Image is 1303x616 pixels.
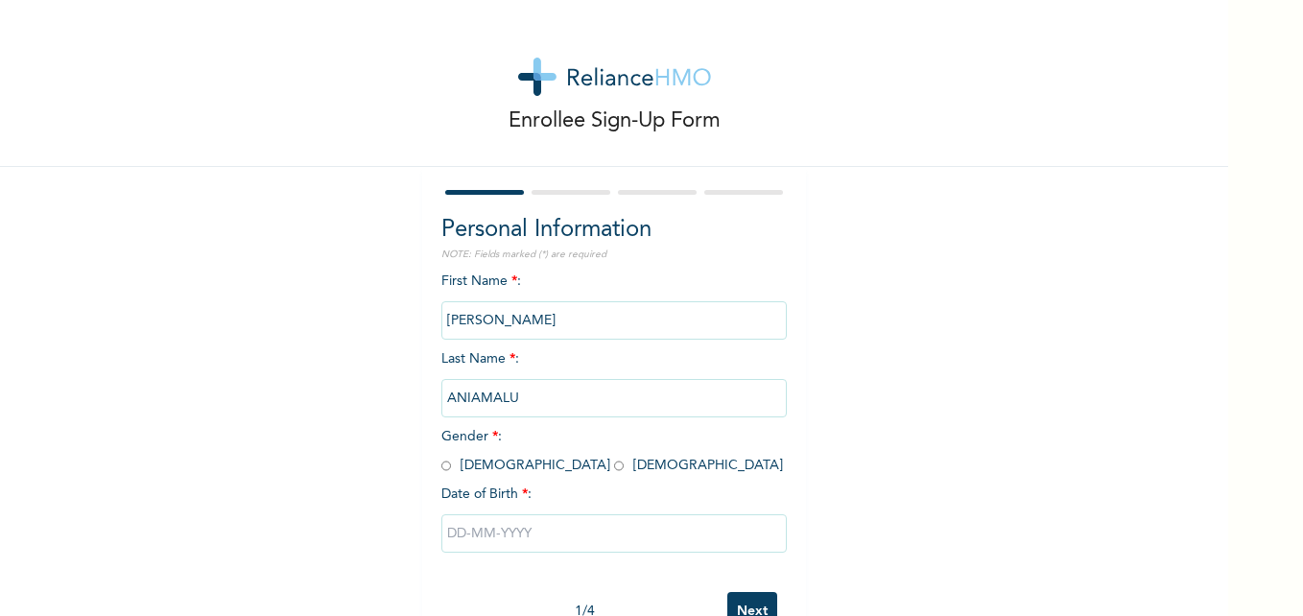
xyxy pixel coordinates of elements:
span: Date of Birth : [441,485,532,505]
input: Enter your last name [441,379,787,417]
input: Enter your first name [441,301,787,340]
span: Last Name : [441,352,787,405]
h2: Personal Information [441,213,787,248]
img: logo [518,58,711,96]
span: Gender : [DEMOGRAPHIC_DATA] [DEMOGRAPHIC_DATA] [441,430,783,472]
span: First Name : [441,274,787,327]
p: NOTE: Fields marked (*) are required [441,248,787,262]
input: DD-MM-YYYY [441,514,787,553]
p: Enrollee Sign-Up Form [509,106,721,137]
